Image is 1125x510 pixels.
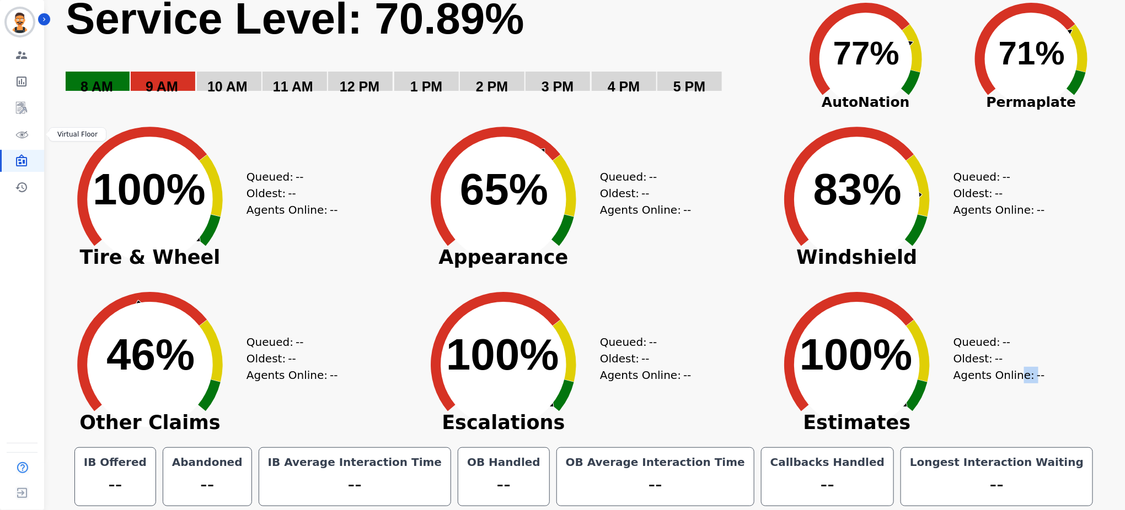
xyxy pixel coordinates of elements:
span: Estimates [760,417,953,428]
div: Queued: [600,334,683,350]
div: Agents Online: [953,202,1047,218]
div: Queued: [953,169,1036,185]
div: -- [82,470,149,499]
div: IB Average Interaction Time [266,454,444,470]
span: -- [288,185,296,202]
span: -- [330,202,337,218]
div: -- [564,470,747,499]
div: Agents Online: [247,202,340,218]
span: -- [1003,334,1010,350]
span: -- [641,350,649,367]
text: 100% [446,330,559,379]
text: 4 PM [608,79,640,94]
div: Oldest: [953,185,1036,202]
text: 2 PM [476,79,508,94]
text: 83% [813,165,902,214]
span: -- [288,350,296,367]
div: Agents Online: [600,202,694,218]
span: Windshield [760,252,953,263]
div: -- [266,470,444,499]
text: 9 AM [146,79,178,94]
span: Permaplate [949,92,1114,113]
span: -- [683,202,691,218]
div: Abandoned [170,454,245,470]
div: Callbacks Handled [768,454,887,470]
div: -- [170,470,245,499]
span: -- [1037,202,1044,218]
div: IB Offered [82,454,149,470]
div: Oldest: [247,185,329,202]
div: OB Handled [465,454,543,470]
span: -- [683,367,691,383]
div: Queued: [247,169,329,185]
span: -- [330,367,337,383]
div: Queued: [953,334,1036,350]
span: -- [995,350,1003,367]
span: -- [1003,169,1010,185]
span: -- [995,185,1003,202]
text: 5 PM [673,79,705,94]
text: 46% [106,330,195,379]
text: 8 AM [81,79,113,94]
div: Oldest: [600,350,683,367]
div: Agents Online: [953,367,1047,383]
div: Agents Online: [247,367,340,383]
div: Oldest: [953,350,1036,367]
div: Oldest: [247,350,329,367]
img: Bordered avatar [7,9,33,35]
text: 10 AM [207,79,248,94]
text: 11 AM [273,79,313,94]
div: -- [908,470,1086,499]
span: -- [296,334,303,350]
div: Longest Interaction Waiting [908,454,1086,470]
div: Queued: [247,334,329,350]
text: 100% [800,330,913,379]
span: Other Claims [53,417,247,428]
text: 71% [999,35,1065,72]
span: -- [296,169,303,185]
text: 12 PM [340,79,379,94]
text: 65% [460,165,548,214]
span: -- [1037,367,1044,383]
span: Appearance [407,252,600,263]
span: -- [649,334,657,350]
div: Oldest: [600,185,683,202]
div: -- [768,470,887,499]
text: 77% [833,35,899,72]
span: AutoNation [783,92,949,113]
span: Tire & Wheel [53,252,247,263]
div: OB Average Interaction Time [564,454,747,470]
text: 3 PM [542,79,574,94]
span: -- [649,169,657,185]
div: Agents Online: [600,367,694,383]
span: -- [641,185,649,202]
div: -- [465,470,543,499]
div: Queued: [600,169,683,185]
text: 100% [93,165,206,214]
text: 1 PM [410,79,442,94]
span: Escalations [407,417,600,428]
